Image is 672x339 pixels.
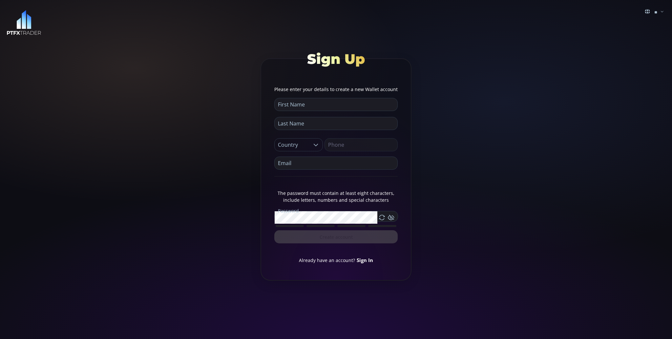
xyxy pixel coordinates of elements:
[307,50,365,67] span: Sign Up
[274,86,398,93] div: Please enter your details to create a new Wallet account
[7,10,41,35] img: LOGO
[357,257,373,263] a: Sign In
[274,190,398,203] div: The password must contain at least eight characters, include letters, numbers and special characters
[274,256,398,264] div: Already have an account?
